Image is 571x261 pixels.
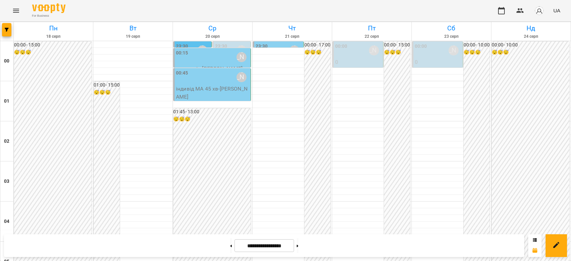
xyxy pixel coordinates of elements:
h6: 04 [4,218,9,225]
div: Бондарєва Валерія [236,45,247,55]
h6: 24 серп [492,33,570,40]
p: індивід МА 45 хв - [PERSON_NAME] [176,85,249,101]
h6: 18 серп [15,33,92,40]
h6: 19 серп [94,33,172,40]
label: 00:00 [415,43,427,50]
h6: 😴😴😴 [492,49,569,56]
h6: 21 серп [254,33,331,40]
h6: 01:45 - 13:00 [173,108,251,116]
h6: 😴😴😴 [173,116,251,123]
label: 00:45 [176,70,188,77]
label: 23:30 [256,43,268,50]
h6: Пн [15,23,92,33]
span: UA [553,7,560,14]
h6: 😴😴😴 [14,49,92,56]
h6: 22 серп [333,33,410,40]
label: 23:30 [215,43,227,50]
h6: 00:00 - 17:00 [304,41,330,49]
h6: 00:00 - 15:00 [14,41,92,49]
h6: 20 серп [174,33,251,40]
h6: Вт [94,23,172,33]
h6: Сб [413,23,490,33]
div: Бондарєва Валерія [236,72,247,82]
div: Бондарєва Валерія [449,45,459,55]
label: 00:00 [335,43,348,50]
p: індивід МА 45 хв ([PERSON_NAME]) [335,66,382,82]
h6: Чт [254,23,331,33]
p: логопедія - [PERSON_NAME] [176,65,249,73]
p: індивід МА 45 хв ([PERSON_NAME]) [415,66,461,82]
button: Menu [8,3,24,19]
h6: 00:00 - 10:00 [464,41,490,49]
h6: 01 [4,98,9,105]
h6: 😴😴😴 [304,49,330,56]
img: avatar_s.png [535,6,544,15]
label: 00:15 [176,49,188,57]
p: 0 [335,58,382,66]
h6: 😴😴😴 [384,49,410,56]
h6: 02 [4,138,9,145]
div: Бондарєва Валерія [197,45,207,55]
h6: 00:00 - 15:00 [384,41,410,49]
img: Voopty Logo [32,3,66,13]
h6: Пт [333,23,410,33]
h6: 😴😴😴 [94,89,120,96]
h6: 03 [4,178,9,185]
h6: 00:00 - 10:00 [492,41,569,49]
h6: Нд [492,23,570,33]
h6: 23 серп [413,33,490,40]
h6: 😴😴😴 [464,49,490,56]
div: Бондарєва Валерія [236,52,247,62]
h6: Ср [174,23,251,33]
p: 0 [415,58,461,66]
label: 23:30 [176,43,188,50]
span: For Business [32,14,66,18]
button: UA [551,4,563,17]
div: Бондарєва Валерія [289,45,299,55]
h6: 01:00 - 15:00 [94,82,120,89]
div: Бондарєва Валерія [369,45,379,55]
h6: 00 [4,57,9,65]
